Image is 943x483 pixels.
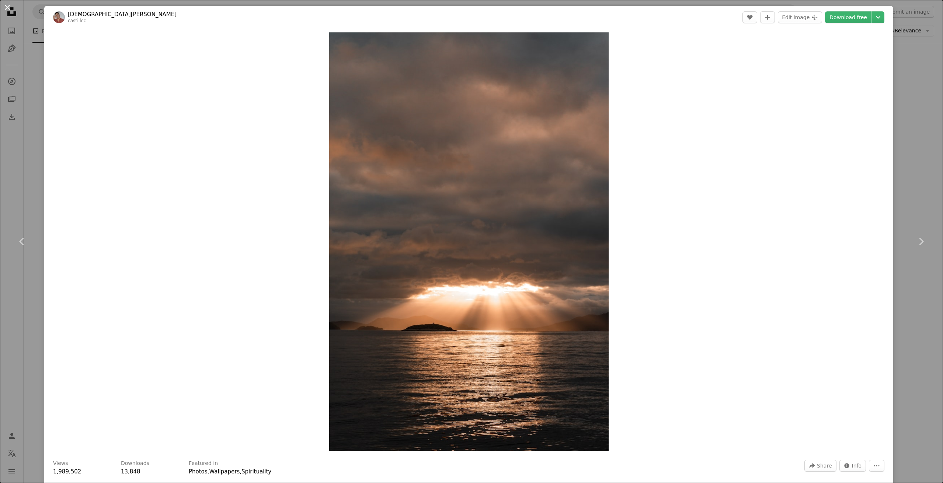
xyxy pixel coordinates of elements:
[778,11,822,23] button: Edit image
[899,206,943,277] a: Next
[53,11,65,23] img: Go to Cristian Castillo's profile
[329,32,609,451] button: Zoom in on this image
[825,11,871,23] a: Download free
[240,468,241,475] span: ,
[742,11,757,23] button: Like
[68,18,86,23] a: castillcc
[121,468,140,475] span: 13,848
[804,460,836,472] button: Share this image
[53,460,68,467] h3: Views
[852,460,862,471] span: Info
[189,460,218,467] h3: Featured in
[839,460,866,472] button: Stats about this image
[209,468,240,475] a: Wallpapers
[121,460,149,467] h3: Downloads
[817,460,832,471] span: Share
[68,11,177,18] a: [DEMOGRAPHIC_DATA][PERSON_NAME]
[241,468,271,475] a: Spirituality
[329,32,609,451] img: sunrays over sea
[189,468,208,475] a: Photos
[760,11,775,23] button: Add to Collection
[872,11,884,23] button: Choose download size
[53,468,81,475] span: 1,989,502
[208,468,209,475] span: ,
[869,460,884,472] button: More Actions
